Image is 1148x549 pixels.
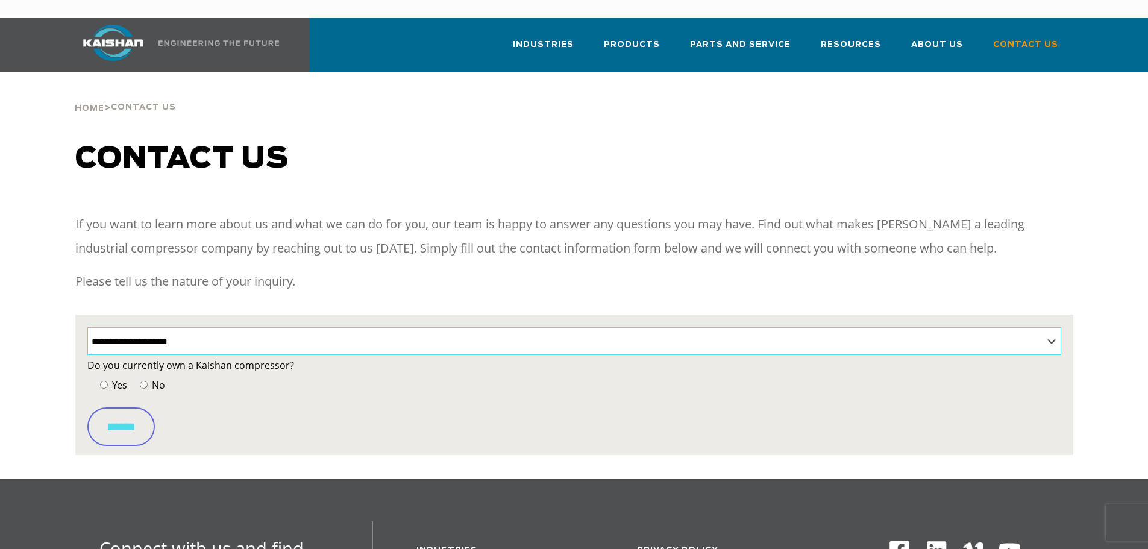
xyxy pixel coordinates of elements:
a: Home [75,102,104,113]
span: Contact Us [993,38,1058,52]
a: Resources [821,29,881,70]
span: Home [75,105,104,113]
span: Contact Us [111,104,176,111]
label: Do you currently own a Kaishan compressor? [87,357,1061,374]
img: kaishan logo [68,25,158,61]
span: Yes [110,378,127,392]
span: Resources [821,38,881,52]
a: Contact Us [993,29,1058,70]
span: Parts and Service [690,38,791,52]
a: Kaishan USA [68,18,281,72]
span: Products [604,38,660,52]
span: Contact us [75,145,289,174]
a: Products [604,29,660,70]
span: About Us [911,38,963,52]
img: Engineering the future [158,40,279,46]
input: No [140,381,148,389]
span: No [149,378,165,392]
p: Please tell us the nature of your inquiry. [75,269,1073,293]
input: Yes [100,381,108,389]
form: Contact form [87,357,1061,446]
span: Industries [513,38,574,52]
a: Parts and Service [690,29,791,70]
a: About Us [911,29,963,70]
p: If you want to learn more about us and what we can do for you, our team is happy to answer any qu... [75,212,1073,260]
a: Industries [513,29,574,70]
div: > [75,72,176,118]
